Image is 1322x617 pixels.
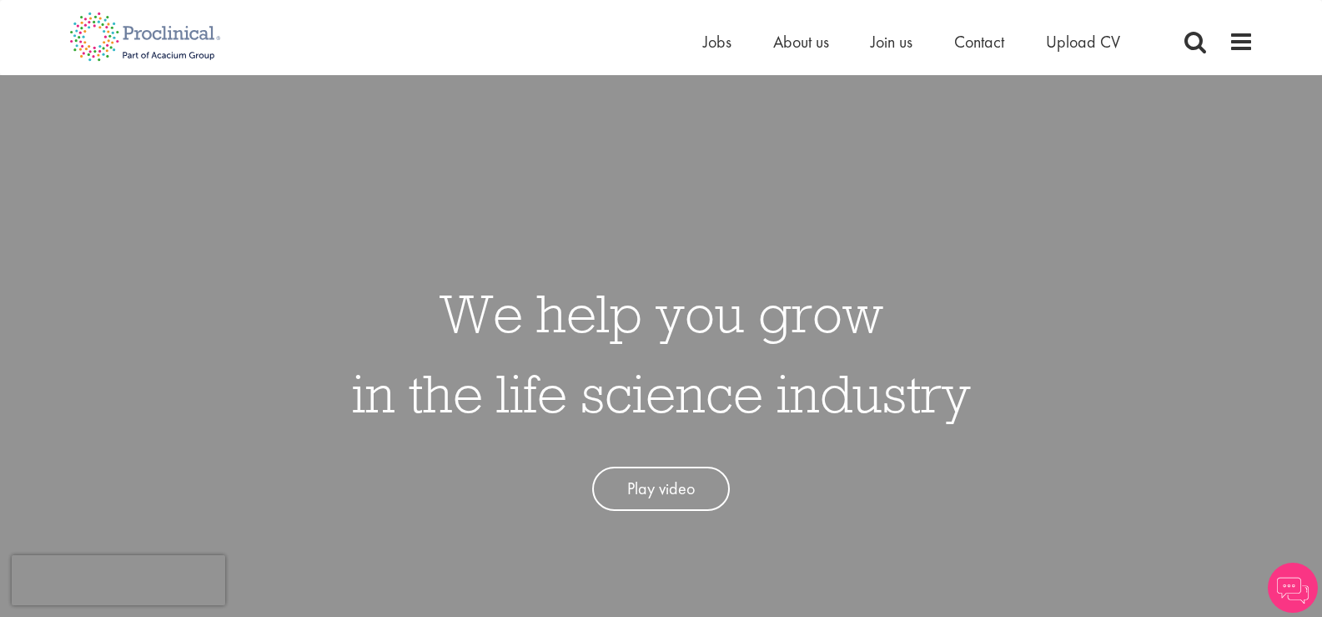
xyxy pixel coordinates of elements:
[703,31,731,53] a: Jobs
[592,467,730,511] a: Play video
[773,31,829,53] a: About us
[352,273,971,433] h1: We help you grow in the life science industry
[1046,31,1120,53] a: Upload CV
[1268,563,1318,613] img: Chatbot
[954,31,1004,53] a: Contact
[871,31,912,53] a: Join us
